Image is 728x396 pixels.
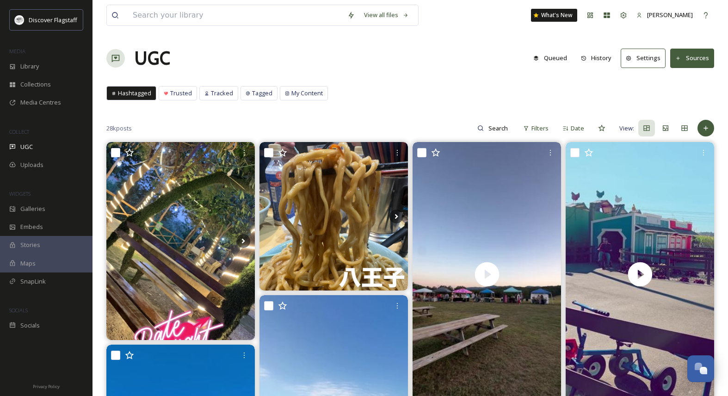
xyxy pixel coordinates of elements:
[670,49,714,68] button: Sources
[20,259,36,268] span: Maps
[20,321,40,330] span: Socials
[252,89,272,98] span: Tagged
[621,49,670,68] a: Settings
[20,277,46,286] span: SnapLink
[576,49,617,67] button: History
[20,80,51,89] span: Collections
[9,48,25,55] span: MEDIA
[118,89,151,98] span: Hashtagged
[359,6,413,24] a: View all files
[529,49,576,67] a: Queued
[128,5,343,25] input: Search your library
[291,89,323,98] span: My Content
[571,124,584,133] span: Date
[20,142,33,151] span: UGC
[619,124,634,133] span: View:
[9,128,29,135] span: COLLECT
[106,142,255,340] img: #datenight #foodie #yummy #lifestyle #foodphotography
[529,49,572,67] button: Queued
[259,142,408,291] img: ラーメン二郎八王子野猿街道店2 東京都八王子市堀之内2-13-16 京王堀之内駅から徒歩10分ほど ▶️営業時間:11:00〜15:00 17:30〜21:00 土11:00〜20:00 日9:...
[15,15,24,25] img: Untitled%20design%20(1).png
[687,355,714,382] button: Open Chat
[621,49,666,68] button: Settings
[134,44,170,72] a: UGC
[9,190,31,197] span: WIDGETS
[20,62,39,71] span: Library
[20,98,61,107] span: Media Centres
[531,9,577,22] a: What's New
[211,89,233,98] span: Tracked
[106,124,132,133] span: 28k posts
[20,241,40,249] span: Stories
[484,119,514,137] input: Search
[576,49,621,67] a: History
[9,307,28,314] span: SOCIALS
[632,6,697,24] a: [PERSON_NAME]
[20,161,43,169] span: Uploads
[20,223,43,231] span: Embeds
[170,89,192,98] span: Trusted
[29,16,77,24] span: Discover Flagstaff
[20,204,45,213] span: Galleries
[33,384,60,390] span: Privacy Policy
[33,380,60,391] a: Privacy Policy
[531,124,549,133] span: Filters
[647,11,693,19] span: [PERSON_NAME]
